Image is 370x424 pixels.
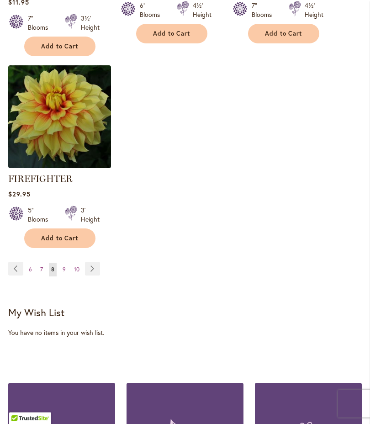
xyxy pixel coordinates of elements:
[7,392,32,417] iframe: Launch Accessibility Center
[51,266,54,273] span: 8
[72,263,82,277] a: 10
[29,266,32,273] span: 6
[153,30,190,38] span: Add to Cart
[252,1,278,20] div: 7" Blooms
[136,24,207,44] button: Add to Cart
[193,1,211,20] div: 4½' Height
[8,190,31,199] span: $29.95
[28,14,54,32] div: 7" Blooms
[8,66,111,169] img: FIREFIGHTER
[60,263,68,277] a: 9
[38,263,45,277] a: 7
[248,24,319,44] button: Add to Cart
[8,306,64,319] strong: My Wish List
[63,266,66,273] span: 9
[8,329,362,338] div: You have no items in your wish list.
[81,14,100,32] div: 3½' Height
[26,263,34,277] a: 6
[74,266,79,273] span: 10
[81,206,100,224] div: 3' Height
[8,174,73,185] a: FIREFIGHTER
[8,162,111,170] a: FIREFIGHTER
[28,206,54,224] div: 5" Blooms
[24,37,95,57] button: Add to Cart
[24,229,95,249] button: Add to Cart
[40,266,43,273] span: 7
[41,235,79,243] span: Add to Cart
[140,1,166,20] div: 6" Blooms
[41,43,79,51] span: Add to Cart
[265,30,302,38] span: Add to Cart
[305,1,323,20] div: 4½' Height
